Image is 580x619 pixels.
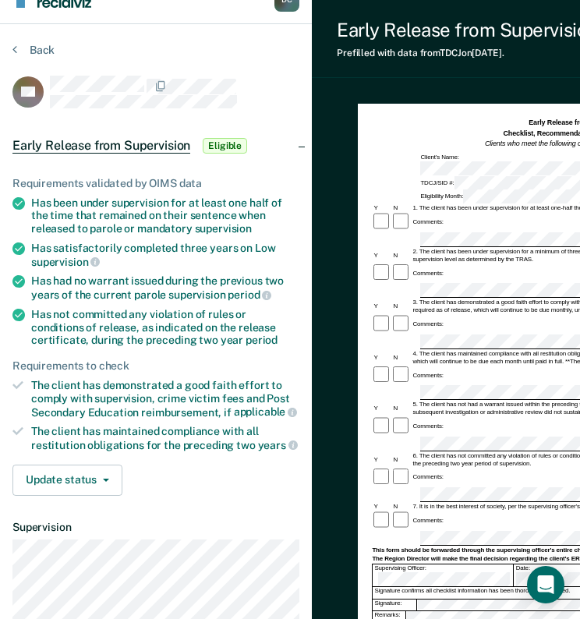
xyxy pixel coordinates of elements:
[31,425,299,451] div: The client has maintained compliance with all restitution obligations for the preceding two
[12,138,190,154] span: Early Release from Supervision
[195,222,252,235] span: supervision
[411,218,444,226] div: Comments:
[203,138,247,154] span: Eligible
[411,270,444,278] div: Comments:
[411,517,444,525] div: Comments:
[372,354,391,362] div: Y
[258,439,298,451] span: years
[373,600,417,611] div: Signature:
[31,379,299,419] div: The client has demonstrated a good faith effort to comply with supervision, crime victim fees and...
[12,465,122,496] button: Update status
[372,405,391,412] div: Y
[411,423,444,430] div: Comments:
[411,320,444,328] div: Comments:
[391,405,411,412] div: N
[31,196,299,235] div: Has been under supervision for at least one half of the time that remained on their sentence when...
[372,252,391,260] div: Y
[391,204,411,212] div: N
[372,204,391,212] div: Y
[391,456,411,464] div: N
[411,372,444,380] div: Comments:
[391,503,411,511] div: N
[391,354,411,362] div: N
[12,177,299,190] div: Requirements validated by OIMS data
[372,456,391,464] div: Y
[31,256,100,268] span: supervision
[31,274,299,301] div: Has had no warrant issued during the previous two years of the current parole supervision
[246,334,278,346] span: period
[31,308,299,347] div: Has not committed any violation of rules or conditions of release, as indicated on the release ce...
[411,473,444,481] div: Comments:
[391,252,411,260] div: N
[373,564,513,586] div: Supervising Officer:
[12,43,55,57] button: Back
[372,503,391,511] div: Y
[12,521,299,534] dt: Supervision
[372,302,391,310] div: Y
[31,242,299,268] div: Has satisfactorily completed three years on Low
[527,566,564,603] div: Open Intercom Messenger
[391,302,411,310] div: N
[12,359,299,373] div: Requirements to check
[228,288,271,301] span: period
[234,405,297,418] span: applicable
